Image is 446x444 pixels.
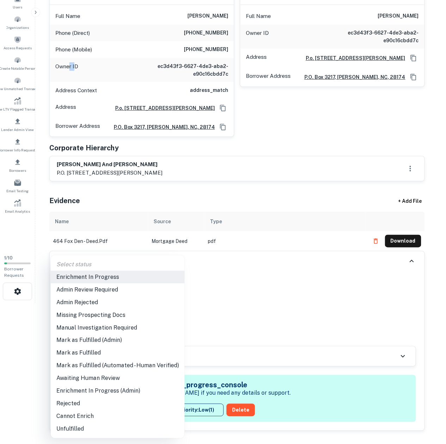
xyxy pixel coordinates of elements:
iframe: Chat Widget [411,388,446,421]
li: Mark as Fulfilled [51,347,185,359]
li: Mark as Fulfilled (Automated - Human Verified) [51,359,185,372]
li: Mark as Fulfilled (Admin) [51,334,185,347]
li: Admin Review Required [51,283,185,296]
li: Awaiting Human Review [51,372,185,385]
li: Rejected [51,398,185,410]
li: Admin Rejected [51,296,185,309]
li: Enrichment In Progress (Admin) [51,385,185,398]
li: Enrichment In Progress [51,271,185,283]
li: Cannot Enrich [51,410,185,423]
li: Manual Investigation Required [51,321,185,334]
li: Missing Prospecting Docs [51,309,185,321]
li: Unfulfilled [51,423,185,436]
